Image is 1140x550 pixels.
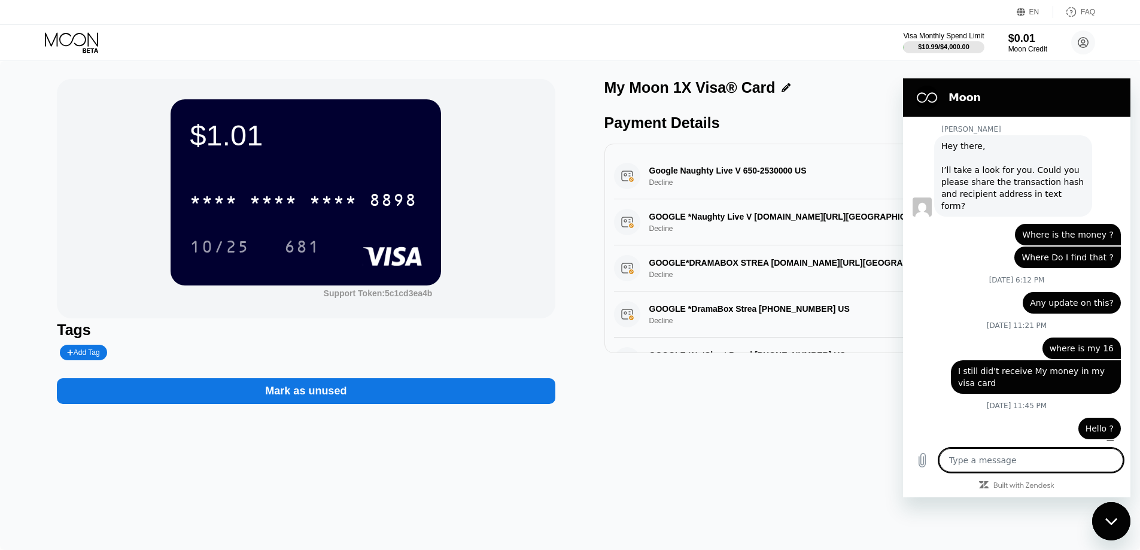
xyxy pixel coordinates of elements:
iframe: Button to launch messaging window, conversation in progress [1092,502,1130,540]
div: 681 [284,239,320,258]
div: EN [1029,8,1039,16]
div: EN [1017,6,1053,18]
div: FAQ [1053,6,1095,18]
div: FAQ [1081,8,1095,16]
div: $10.99 / $4,000.00 [918,43,969,50]
div: $0.01Moon Credit [1008,32,1047,53]
div: 681 [275,232,329,262]
div: Mark as unused [265,384,346,398]
div: Add Tag [60,345,107,360]
div: Moon Credit [1008,45,1047,53]
div: 10/25 [181,232,259,262]
iframe: Messaging window [903,78,1130,497]
div: $1.01 [190,118,422,152]
div: $0.01 [1008,32,1047,45]
div: 10/25 [190,239,250,258]
div: Support Token:5c1cd3ea4b [324,288,433,298]
div: Support Token: 5c1cd3ea4b [324,288,433,298]
div: Visa Monthly Spend Limit [903,32,984,40]
div: Payment Details [604,114,1102,132]
div: My Moon 1X Visa® Card [604,79,776,96]
div: Mark as unused [57,366,555,404]
div: 8898 [369,192,417,211]
div: Tags [57,321,555,339]
div: Visa Monthly Spend Limit$10.99/$4,000.00 [903,32,984,53]
div: Add Tag [67,348,99,357]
